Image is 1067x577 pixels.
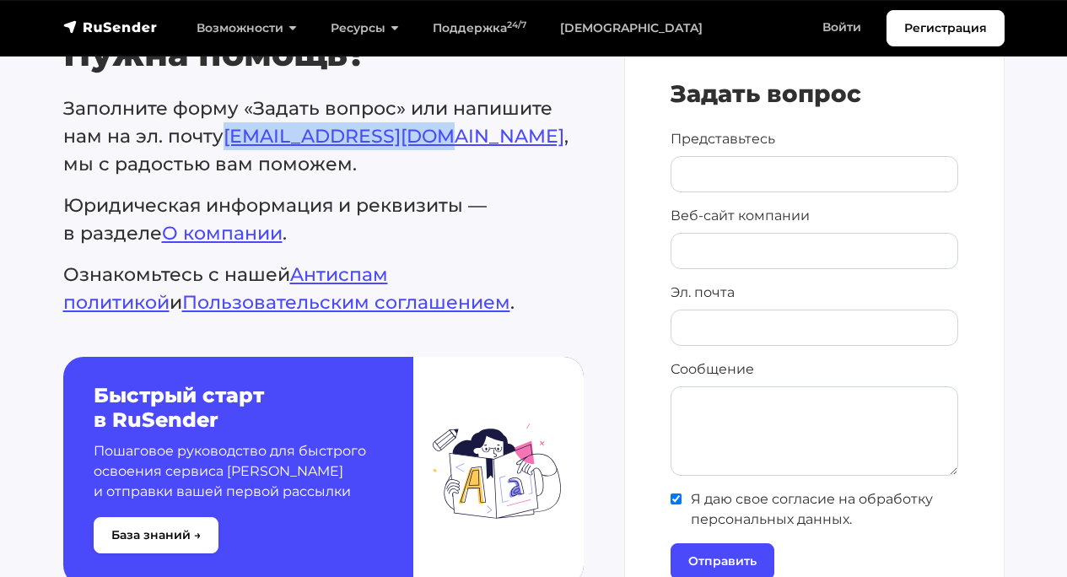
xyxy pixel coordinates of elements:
[806,10,878,45] a: Войти
[162,222,283,245] a: О компании
[224,125,564,148] a: [EMAIL_ADDRESS][DOMAIN_NAME]
[94,517,218,553] button: База знаний →
[671,80,958,109] h4: Задать вопрос
[94,384,373,433] h5: Быстрый старт в RuSender
[671,359,754,380] label: Сообщение
[63,191,584,247] p: Юридическая информация и реквизиты — в разделе .
[416,11,543,46] a: Поддержка24/7
[671,489,958,530] span: Я даю свое согласие на обработку персональных данных.
[63,263,388,314] a: Aнтиспам политикой
[671,206,810,226] label: Веб-сайт компании
[671,493,682,504] input: Я даю свое согласие на обработку персональных данных.
[63,261,584,316] p: Ознакомьтесь с нашей и .
[94,441,373,502] p: Пошаговое руководство для быстрого освоения сервиса [PERSON_NAME] и отправки вашей первой рассылки
[63,19,158,35] img: RuSender
[543,11,719,46] a: [DEMOGRAPHIC_DATA]
[671,129,775,149] label: Представьтесь
[507,19,526,30] sup: 24/7
[671,283,735,303] label: Эл. почта
[314,11,416,46] a: Ресурсы
[182,291,510,314] a: Пользовательским соглашением
[886,10,1005,46] a: Регистрация
[180,11,314,46] a: Возможности
[63,94,584,178] p: Заполните форму «Задать вопрос» или напишите нам на эл. почту , мы с радостью вам поможем.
